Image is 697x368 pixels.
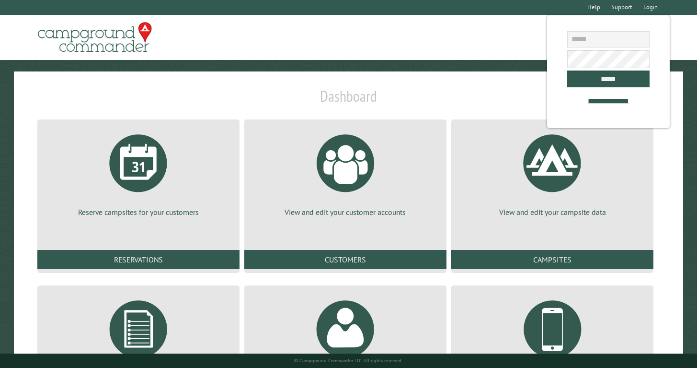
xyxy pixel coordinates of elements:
[49,207,228,217] p: Reserve campsites for your customers
[37,250,240,269] a: Reservations
[463,127,642,217] a: View and edit your campsite data
[294,357,402,364] small: © Campground Commander LLC. All rights reserved.
[35,19,155,56] img: Campground Commander
[35,87,663,113] h1: Dashboard
[244,250,446,269] a: Customers
[463,207,642,217] p: View and edit your campsite data
[256,207,435,217] p: View and edit your customer accounts
[49,127,228,217] a: Reserve campsites for your customers
[256,127,435,217] a: View and edit your customer accounts
[451,250,653,269] a: Campsites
